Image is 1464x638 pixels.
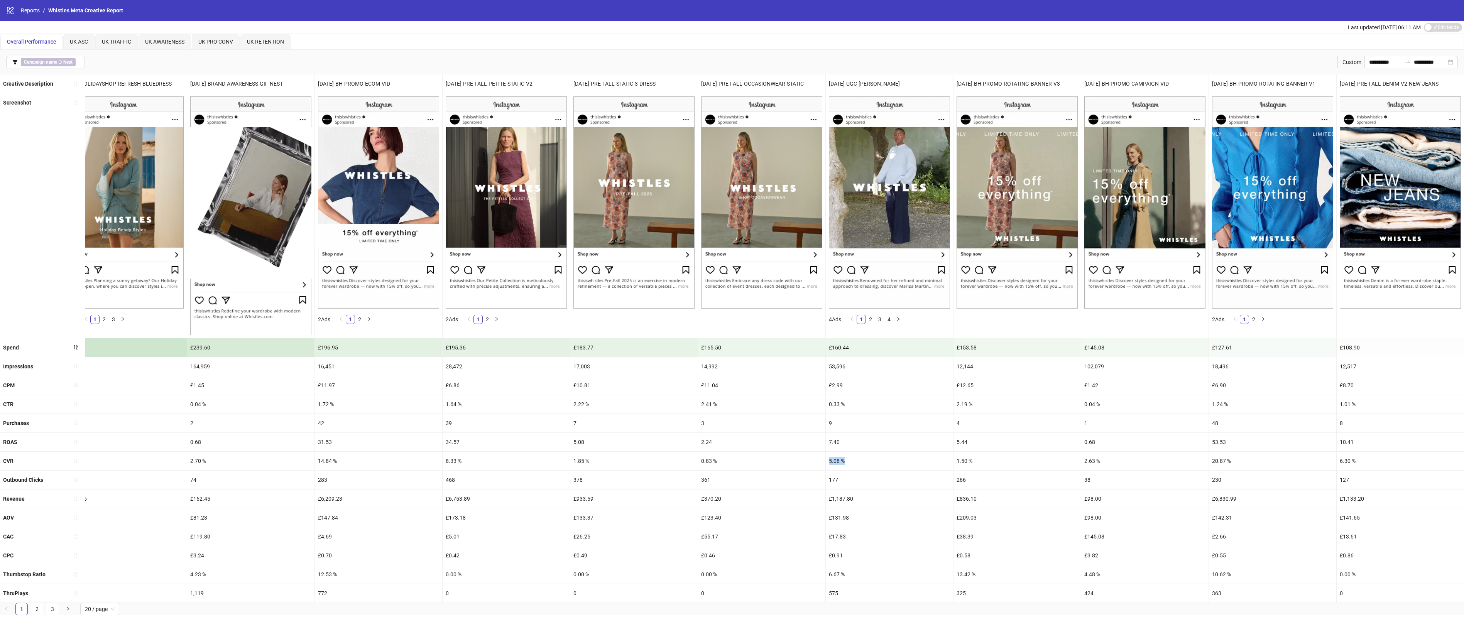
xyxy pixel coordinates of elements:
div: £274.83 [59,338,187,357]
span: UK AWARENESS [145,39,184,45]
li: / [43,6,45,15]
button: Campaign name ∋ Nest [6,56,85,68]
b: CAC [3,533,14,540]
li: 2 [483,315,492,324]
b: Screenshot [3,100,31,106]
b: Revenue [3,496,25,502]
a: 2 [483,315,492,324]
div: 0.68 [187,433,314,451]
div: 8.33 % [443,452,570,470]
b: Thumbstop Ratio [3,571,46,577]
div: £5.01 [443,527,570,546]
div: 4.48 % [59,452,187,470]
div: 0.68 [1081,433,1209,451]
b: CVR [3,458,14,464]
li: Next Page [1258,315,1268,324]
div: 8 [1337,414,1464,432]
div: £239.60 [187,338,314,357]
span: left [4,606,8,611]
div: 127 [1337,471,1464,489]
div: Custom [1337,56,1364,68]
span: right [1261,317,1265,321]
div: 1.85 % [570,452,698,470]
div: 3 [698,414,825,432]
div: £10.81 [570,376,698,395]
div: 4 [953,414,1081,432]
li: 3 [109,315,118,324]
div: £13.61 [1337,527,1464,546]
div: £98.00 [1081,508,1209,527]
div: 0.00 % [59,565,187,584]
div: Page Size [80,603,119,615]
button: right [118,315,127,324]
div: 14,992 [698,357,825,376]
b: Campaign name [24,59,57,65]
div: 0.00 % [570,565,698,584]
a: 2 [100,315,108,324]
span: to [1405,59,1411,65]
span: sort-ascending [73,420,78,425]
div: £1,133.20 [1337,489,1464,508]
span: swap-right [1405,59,1411,65]
span: sort-ascending [73,572,78,577]
b: Creative Description [3,81,53,87]
div: 0.33 % [826,395,953,414]
div: £0.42 [443,546,570,565]
a: 3 [47,603,58,615]
div: £153.58 [953,338,1081,357]
div: 0.04 % [1081,395,1209,414]
li: 3 [875,315,884,324]
button: left [1231,315,1240,324]
div: £123.40 [698,508,825,527]
div: 0.83 % [698,452,825,470]
li: Next Page [62,603,74,615]
div: 1.64 % [443,395,570,414]
div: £131.98 [826,508,953,527]
button: right [894,315,903,324]
a: 1 [16,603,27,615]
div: 25,687 [59,357,187,376]
button: right [1258,315,1268,324]
div: 424 [1081,584,1209,603]
div: £195.36 [443,338,570,357]
div: 34.57 [443,433,570,451]
div: £209.03 [953,508,1081,527]
div: £196.95 [315,338,442,357]
div: £142.31 [1209,508,1336,527]
div: [DATE]-BH-PROMO-ROTATING-BANNER-V3 [953,74,1081,93]
div: 39 [443,414,570,432]
b: Outbound Clicks [3,477,43,483]
div: £127.61 [1209,338,1336,357]
a: 4 [885,315,893,324]
div: 4.48 % [1081,565,1209,584]
div: 0 [1337,584,1464,603]
div: 22 [59,414,187,432]
div: £0.46 [698,546,825,565]
div: 9 [826,414,953,432]
div: 230 [1209,471,1336,489]
span: left [850,317,854,321]
div: £173.18 [443,508,570,527]
div: £5,313.16 [59,489,187,508]
span: sort-ascending [73,100,78,105]
div: £38.39 [953,527,1081,546]
li: 2 [866,315,875,324]
div: £145.08 [1081,338,1209,357]
div: 164,959 [187,357,314,376]
span: sort-ascending [73,591,78,596]
a: Reports [19,6,41,15]
span: right [120,317,125,321]
div: £165.50 [698,338,825,357]
div: £162.45 [187,489,314,508]
div: [DATE]-BH-PROMO-ECOM-VID [315,74,442,93]
div: 48 [1209,414,1336,432]
b: CPM [3,382,15,388]
div: £6.90 [1209,376,1336,395]
button: left [336,315,346,324]
li: 1 [90,315,100,324]
div: 1,119 [187,584,314,603]
div: 18,496 [1209,357,1336,376]
img: Screenshot 6900046737331 [1084,96,1205,309]
span: right [896,317,901,321]
div: 6.30 % [1337,452,1464,470]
